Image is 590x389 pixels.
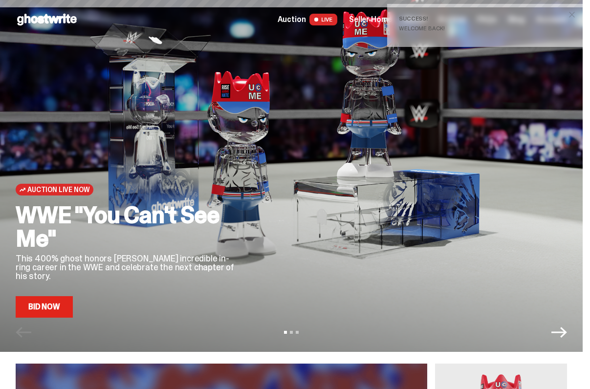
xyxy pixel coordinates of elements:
[290,331,293,334] button: View slide 2
[551,324,567,340] button: Next
[296,331,299,334] button: View slide 3
[16,296,73,318] a: Bid Now
[399,16,563,22] div: Success!
[309,14,337,25] span: LIVE
[349,16,392,23] a: Seller Home
[16,254,239,281] p: This 400% ghost honors [PERSON_NAME] incredible in-ring career in the WWE and celebrate the next ...
[16,203,239,250] h2: WWE "You Can't See Me"
[278,16,306,23] span: Auction
[284,331,287,334] button: View slide 1
[27,186,89,194] span: Auction Live Now
[563,6,581,23] button: close
[399,25,563,31] div: Welcome back!
[278,14,337,25] a: Auction LIVE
